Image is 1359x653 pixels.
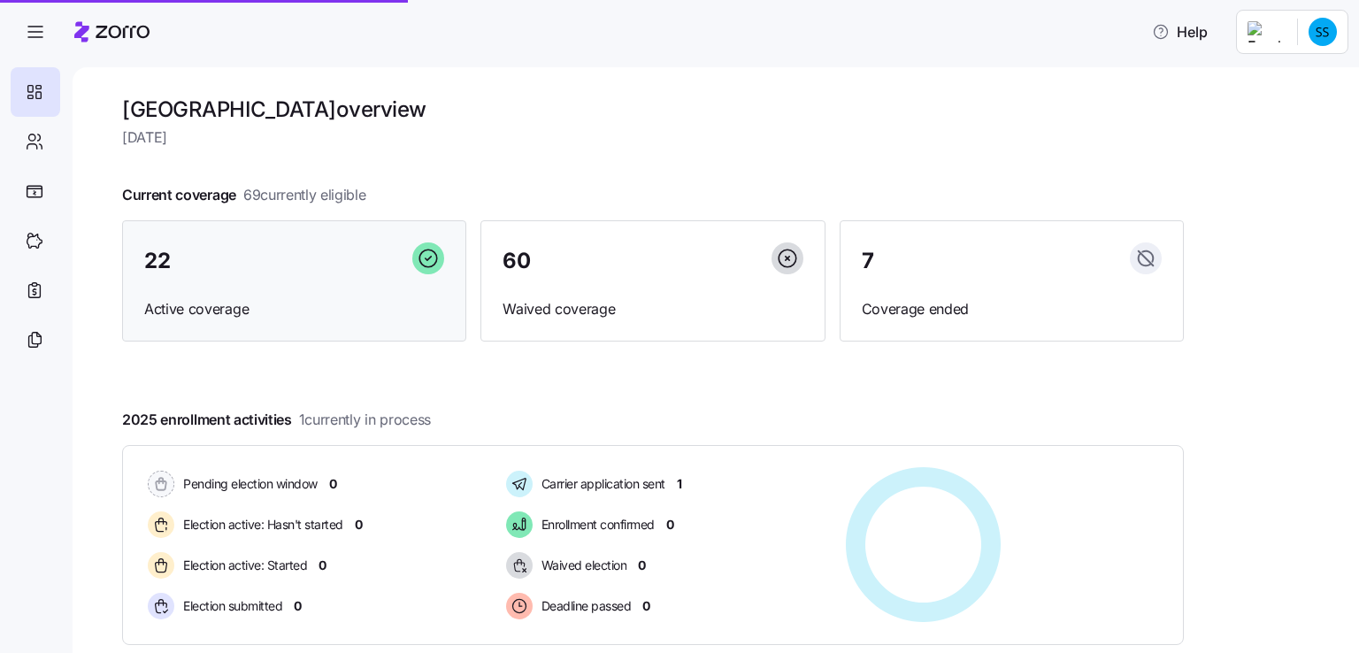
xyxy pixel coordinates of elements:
span: Enrollment confirmed [536,516,655,534]
span: 0 [666,516,674,534]
span: 0 [642,597,650,615]
span: Waived election [536,557,627,574]
span: 22 [144,250,170,272]
img: Employer logo [1248,21,1283,42]
span: Help [1152,21,1208,42]
span: Election submitted [178,597,282,615]
span: Active coverage [144,298,444,320]
span: 69 currently eligible [243,184,366,206]
span: 0 [329,475,337,493]
span: 0 [355,516,363,534]
span: 60 [503,250,530,272]
span: Waived coverage [503,298,802,320]
button: Help [1138,14,1222,50]
span: 0 [319,557,326,574]
span: Election active: Started [178,557,307,574]
span: 0 [294,597,302,615]
span: Current coverage [122,184,366,206]
span: Election active: Hasn't started [178,516,343,534]
span: Coverage ended [862,298,1162,320]
span: Deadline passed [536,597,632,615]
img: 0d2f0f02bce0321d8ad829d4bd749666 [1309,18,1337,46]
span: 1 [677,475,682,493]
span: Pending election window [178,475,318,493]
span: 0 [638,557,646,574]
span: Carrier application sent [536,475,665,493]
span: 1 currently in process [299,409,431,431]
h1: [GEOGRAPHIC_DATA] overview [122,96,1184,123]
span: [DATE] [122,127,1184,149]
span: 2025 enrollment activities [122,409,431,431]
span: 7 [862,250,874,272]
